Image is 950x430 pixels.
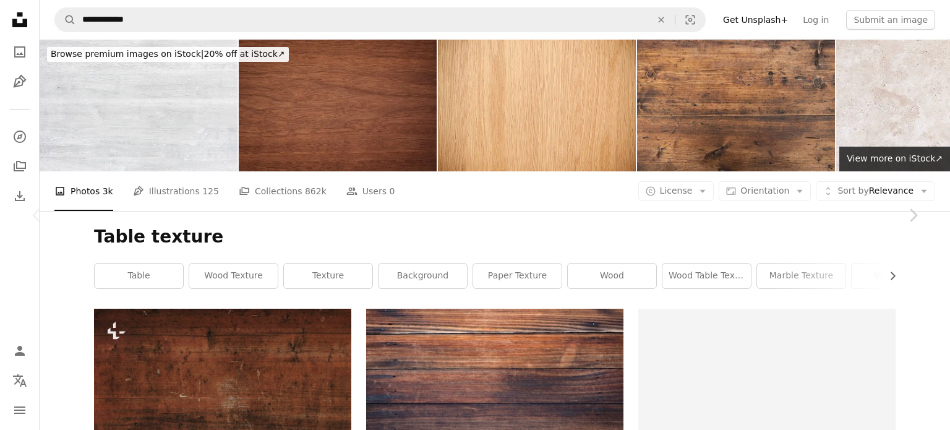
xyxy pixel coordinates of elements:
[852,264,940,288] a: wallpaper
[7,124,32,149] a: Explore
[239,171,327,211] a: Collections 862k
[795,10,836,30] a: Log in
[716,10,795,30] a: Get Unsplash+
[55,8,76,32] button: Search Unsplash
[675,8,705,32] button: Visual search
[662,264,751,288] a: wood table texture
[876,156,950,275] a: Next
[389,184,395,198] span: 0
[7,368,32,393] button: Language
[7,40,32,64] a: Photos
[846,10,935,30] button: Submit an image
[94,226,896,248] h1: Table texture
[379,264,467,288] a: background
[757,264,845,288] a: marble texture
[284,264,372,288] a: texture
[239,40,437,171] img: wood plank panel texture. outdated mahogany table background
[94,389,351,400] a: an old wooden wall with peeling paint on it
[881,264,896,288] button: scroll list to the right
[568,264,656,288] a: wood
[40,40,296,69] a: Browse premium images on iStock|20% off at iStock↗
[816,181,935,201] button: Sort byRelevance
[54,7,706,32] form: Find visuals sitewide
[366,389,623,400] a: brown wooden surface
[740,186,789,196] span: Orientation
[637,40,835,171] img: Wood texture background. Top view of vintage wooden table with cracks. Surface of old knotted woo...
[202,184,219,198] span: 125
[839,147,950,171] a: View more on iStock↗
[7,154,32,179] a: Collections
[95,264,183,288] a: table
[473,264,562,288] a: paper texture
[51,49,203,59] span: Browse premium images on iStock |
[438,40,636,171] img: Wood background textured
[133,171,219,211] a: Illustrations 125
[40,40,237,171] img: White painted wooden board
[305,184,327,198] span: 862k
[7,398,32,423] button: Menu
[648,8,675,32] button: Clear
[7,69,32,94] a: Illustrations
[7,338,32,363] a: Log in / Sign up
[837,185,914,197] span: Relevance
[847,153,943,163] span: View more on iStock ↗
[346,171,395,211] a: Users 0
[47,47,289,62] div: 20% off at iStock ↗
[189,264,278,288] a: wood texture
[660,186,693,196] span: License
[837,186,868,196] span: Sort by
[719,181,811,201] button: Orientation
[638,181,714,201] button: License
